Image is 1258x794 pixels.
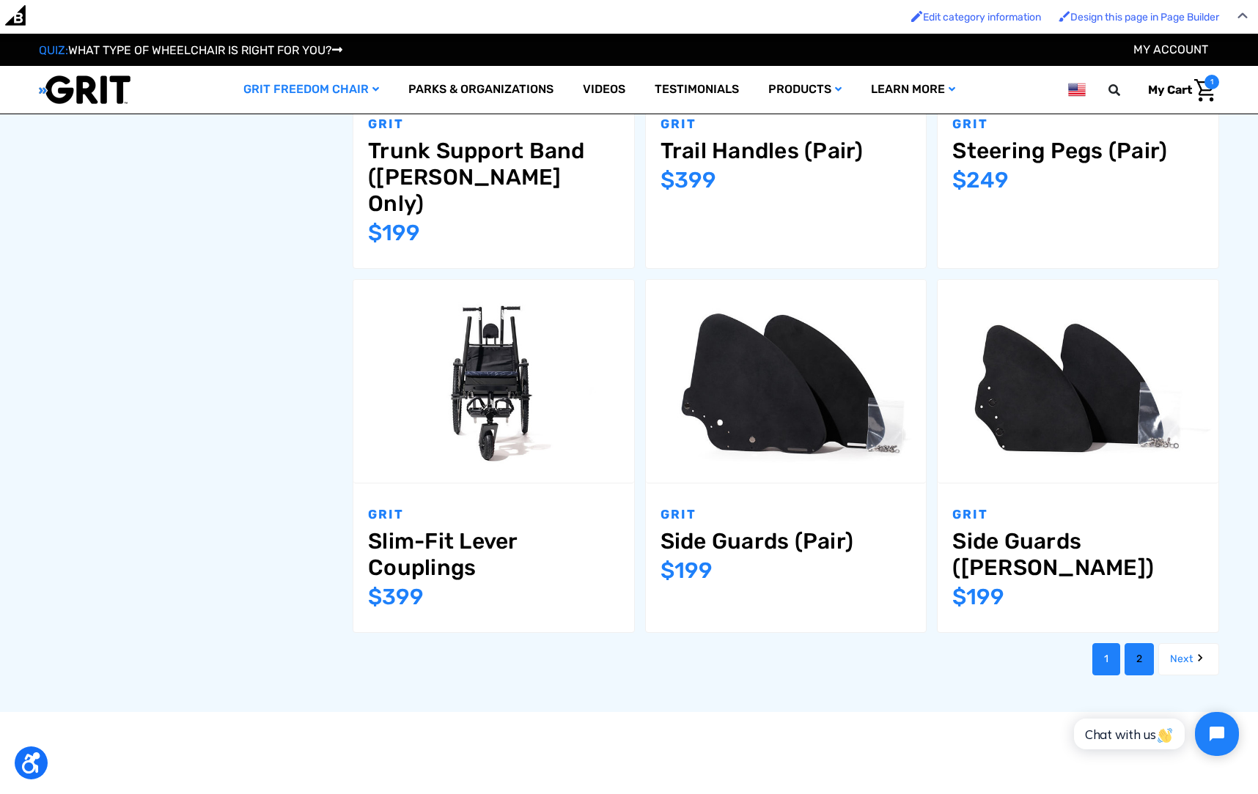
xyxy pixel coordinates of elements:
input: Search [1115,75,1137,105]
a: Account [1133,42,1208,56]
img: Enabled brush for page builder edit. [1059,10,1070,22]
a: Testimonials [640,66,754,114]
a: Learn More [856,66,970,114]
p: GRIT [661,115,912,134]
img: Slim-Fit Lever Couplings [353,288,634,475]
span: $199 [952,584,1004,610]
span: Design this page in Page Builder [1070,11,1219,23]
nav: pagination [336,643,1219,675]
img: GRIT Side Guards: pair of side guards and hardware to attach to GRIT Freedom Chair, to protect cl... [646,288,927,475]
span: 1 [1204,75,1219,89]
span: $249 [952,167,1009,193]
img: Cart [1194,79,1215,102]
p: GRIT [368,505,619,524]
img: GRIT All-Terrain Wheelchair and Mobility Equipment [39,75,130,105]
a: Enabled brush for page builder edit. Design this page in Page Builder [1051,4,1226,31]
a: Side Guards (Pair),$199.00 [661,528,912,554]
a: GRIT Freedom Chair [229,66,394,114]
p: GRIT [952,505,1204,524]
a: Side Guards (GRIT Jr.),$199.00 [952,528,1204,581]
a: Steering Pegs (Pair),$249.00 [952,138,1204,164]
a: Parks & Organizations [394,66,568,114]
img: GRIT Junior Side Guards: pair of side guards and hardware to attach to GRIT Junior, to protect cl... [938,288,1218,475]
span: QUIZ: [39,43,68,57]
img: us.png [1068,81,1086,99]
a: QUIZ:WHAT TYPE OF WHEELCHAIR IS RIGHT FOR YOU? [39,43,342,57]
a: Slim-Fit Lever Couplings,$399.00 [353,280,634,483]
a: Page 2 of 2 [1125,643,1154,675]
a: Next [1158,643,1219,675]
a: Slim-Fit Lever Couplings,$399.00 [368,528,619,581]
a: Side Guards (GRIT Jr.),$199.00 [938,280,1218,483]
a: Products [754,66,856,114]
a: Videos [568,66,640,114]
iframe: Tidio Chat [1058,700,1251,768]
a: Side Guards (Pair),$199.00 [646,280,927,483]
a: Enabled brush for category edit Edit category information [904,4,1048,31]
a: Trunk Support Band (GRIT Jr. Only),$199.00 [368,138,619,217]
p: GRIT [368,115,619,134]
a: Cart with 1 items [1137,75,1219,105]
img: Close Admin Bar [1237,12,1248,19]
span: My Cart [1148,83,1192,97]
span: $199 [661,557,713,584]
a: Page 1 of 2 [1092,643,1120,675]
p: GRIT [661,505,912,524]
span: Edit category information [923,11,1041,23]
img: Enabled brush for category edit [911,10,923,22]
span: $399 [661,167,716,193]
span: $399 [368,584,424,610]
a: Trail Handles (Pair),$399.00 [661,138,912,164]
p: GRIT [952,115,1204,134]
span: $199 [368,220,420,246]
